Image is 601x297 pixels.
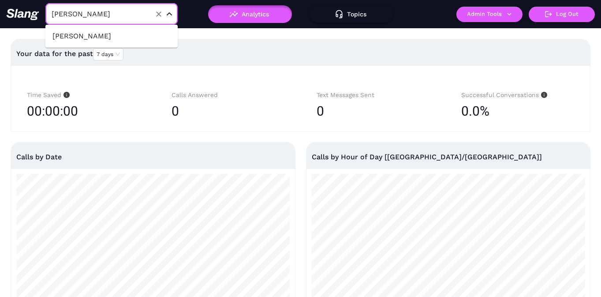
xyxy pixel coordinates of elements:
[529,7,595,22] button: Log Out
[27,100,78,122] span: 00:00:00
[172,90,284,100] div: Calls Answered
[456,7,523,22] button: Admin Tools
[312,143,585,171] div: Calls by Hour of Day [[GEOGRAPHIC_DATA]/[GEOGRAPHIC_DATA]]
[310,5,393,23] button: Topics
[16,143,290,171] div: Calls by Date
[461,100,489,122] span: 0.0%
[164,9,175,19] button: Close
[27,91,70,98] span: Time Saved
[317,90,429,100] div: Text Messages Sent
[539,92,547,98] span: info-circle
[317,103,324,119] span: 0
[16,43,585,64] div: Your data for the past
[208,5,292,23] button: Analytics
[172,103,179,119] span: 0
[45,28,178,44] li: [PERSON_NAME]
[461,91,547,98] span: Successful Conversations
[208,11,292,17] a: Analytics
[6,8,39,20] img: 623511267c55cb56e2f2a487_logo2.png
[61,92,70,98] span: info-circle
[153,8,165,20] button: Clear
[97,49,120,60] span: 7 days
